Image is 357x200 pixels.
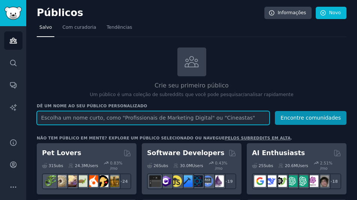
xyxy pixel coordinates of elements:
img: turtle [76,175,87,187]
input: Escolha um nome curto, como "Profissionais de Marketing Digital" ou "Cineastas" [37,111,270,125]
a: Com curadoria [60,22,99,37]
img: chatgpt_prompts_ [296,175,308,187]
div: + 19 [220,173,236,189]
img: herpetology [44,175,56,187]
img: csharp [160,175,171,187]
img: elixir [212,175,224,187]
img: reactnative [191,175,203,187]
div: + 24 [115,173,131,189]
font: . [291,136,292,140]
img: DeepSeek [265,175,276,187]
img: AItoolsCatalog [275,175,287,187]
div: 30.0M Users [173,160,203,171]
font: Dê um nome ao seu público personalizado [37,104,147,108]
div: 24.3M Users [68,160,98,171]
font: Públicos [37,7,83,18]
div: 0.83 % /mo [110,160,131,171]
font: Encontre comunidades [280,115,341,121]
img: OpenAIDev [307,175,318,187]
div: 20.6M Users [278,160,308,171]
font: Informações [278,10,306,15]
a: Salvo [37,22,54,37]
div: + 18 [325,173,341,189]
h2: Pet Lovers [42,148,81,158]
font: Tendências [107,25,132,30]
img: learnjavascript [170,175,182,187]
img: AskComputerScience [202,175,213,187]
h2: AI Enthusiasts [252,148,305,158]
font: Um público é uma coleção de subreddits que você pode pesquisar/analisar rapidamente [90,92,294,97]
h2: Software Developers [147,148,224,158]
a: Novo [316,7,346,19]
img: dogbreed [107,175,119,187]
img: ballpython [55,175,66,187]
font: Novo [329,10,341,15]
img: GoogleGeminiAI [254,175,266,187]
div: 31 Sub s [42,160,63,171]
a: Informações [264,7,312,19]
a: Tendências [104,22,135,37]
button: Encontre comunidades [275,111,346,125]
img: ArtificalIntelligence [317,175,329,187]
div: 26 Sub s [147,160,168,171]
div: 0.43 % /mo [215,160,236,171]
font: Com curadoria [62,25,96,30]
img: software [149,175,161,187]
img: leopardgeckos [65,175,77,187]
img: chatgpt_promptDesign [286,175,297,187]
img: Logotipo do GummySearch [4,7,22,20]
div: 25 Sub s [252,160,273,171]
img: iOSProgramming [181,175,192,187]
font: Não tem público em mente? Explore um público selecionado ou navegue [37,136,225,140]
font: Salvo [39,25,52,30]
font: Crie seu primeiro público [154,82,228,89]
img: cockatiel [86,175,98,187]
div: 2.51 % /mo [320,160,341,171]
img: PetAdvice [97,175,108,187]
a: pelos subreddits em alta [225,136,291,140]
